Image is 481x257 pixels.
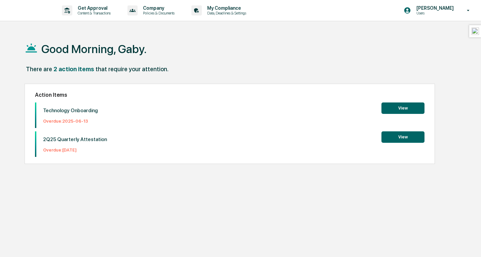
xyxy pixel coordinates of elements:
[411,5,457,11] p: [PERSON_NAME]
[72,5,114,11] p: Get Approval
[53,66,94,73] div: 2 action items
[72,11,114,15] p: Content & Transactions
[43,136,107,142] p: 2Q25 Quarterly Attestation
[16,5,48,16] img: logo
[381,133,424,140] a: View
[43,119,98,124] p: Overdue: 2025-06-13
[41,42,147,56] h1: Good Morning, Gaby.
[381,131,424,143] button: View
[202,5,250,11] p: My Compliance
[202,11,250,15] p: Data, Deadlines & Settings
[35,92,424,98] h2: Action Items
[26,66,52,73] div: There are
[381,102,424,114] button: View
[138,11,178,15] p: Policies & Documents
[96,66,169,73] div: that require your attention.
[381,104,424,111] a: View
[43,147,107,153] p: Overdue: [DATE]
[138,5,178,11] p: Company
[43,108,98,114] p: Technology Onboarding
[411,11,457,15] p: Users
